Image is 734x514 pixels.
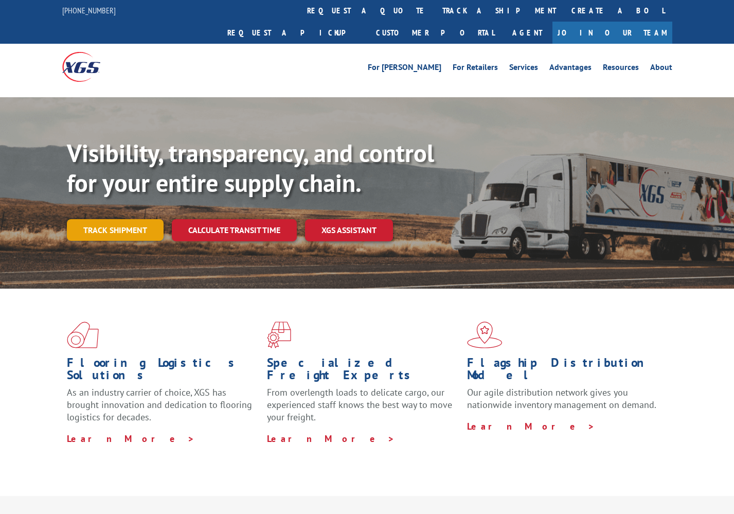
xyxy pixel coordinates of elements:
h1: Flagship Distribution Model [467,357,659,386]
img: xgs-icon-flagship-distribution-model-red [467,322,503,348]
img: xgs-icon-focused-on-flooring-red [267,322,291,348]
span: As an industry carrier of choice, XGS has brought innovation and dedication to flooring logistics... [67,386,252,423]
b: Visibility, transparency, and control for your entire supply chain. [67,137,434,199]
a: Resources [603,63,639,75]
a: Agent [502,22,552,44]
a: Customer Portal [368,22,502,44]
a: Request a pickup [220,22,368,44]
a: Learn More > [467,420,595,432]
p: From overlength loads to delicate cargo, our experienced staff knows the best way to move your fr... [267,386,459,432]
h1: Flooring Logistics Solutions [67,357,259,386]
a: Advantages [549,63,592,75]
img: xgs-icon-total-supply-chain-intelligence-red [67,322,99,348]
a: Learn More > [267,433,395,445]
a: For Retailers [453,63,498,75]
span: Our agile distribution network gives you nationwide inventory management on demand. [467,386,656,411]
a: About [650,63,672,75]
a: Learn More > [67,433,195,445]
a: Join Our Team [552,22,672,44]
a: Calculate transit time [172,219,297,241]
a: [PHONE_NUMBER] [62,5,116,15]
h1: Specialized Freight Experts [267,357,459,386]
a: XGS ASSISTANT [305,219,393,241]
a: Track shipment [67,219,164,241]
a: For [PERSON_NAME] [368,63,441,75]
a: Services [509,63,538,75]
